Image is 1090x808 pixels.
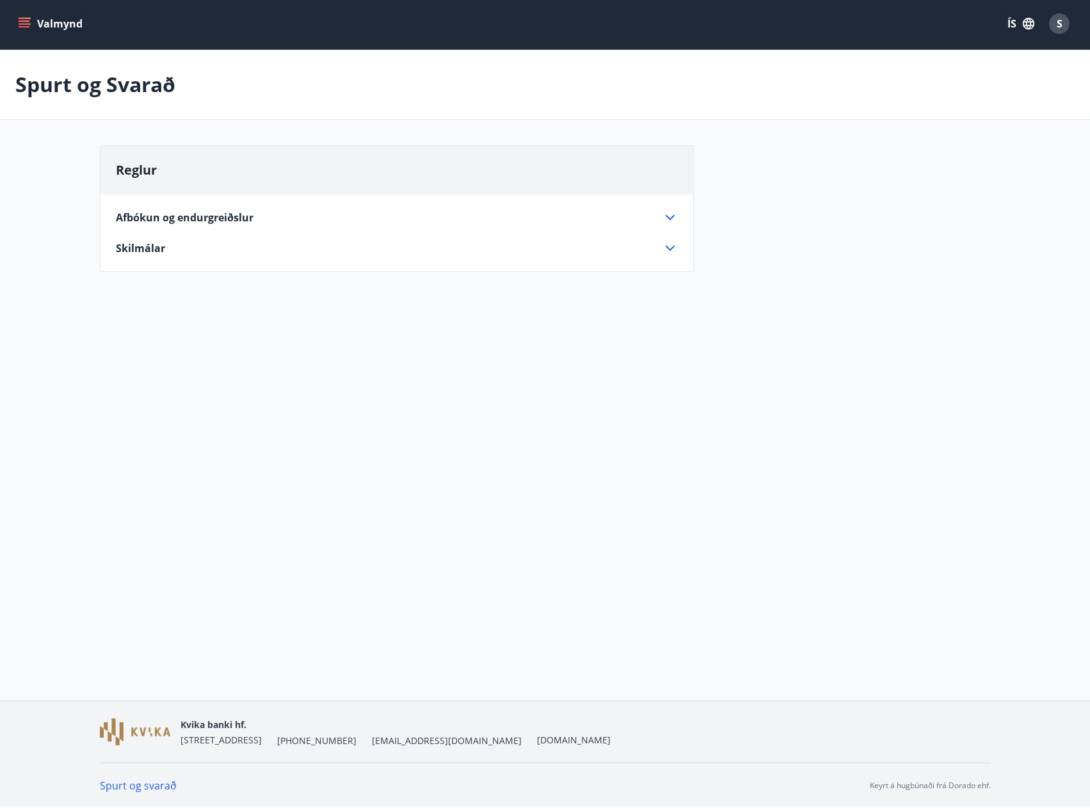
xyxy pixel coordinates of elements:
[180,718,246,731] span: Kvika banki hf.
[372,734,522,747] span: [EMAIL_ADDRESS][DOMAIN_NAME]
[100,718,170,746] img: GzFmWhuCkUxVWrb40sWeioDp5tjnKZ3EtzLhRfaL.png
[116,210,253,225] span: Afbókun og endurgreiðslur
[15,12,88,35] button: menu
[15,70,175,99] p: Spurt og Svarað
[870,780,991,791] p: Keyrt á hugbúnaði frá Dorado ehf.
[100,779,177,793] a: Spurt og svarað
[116,161,157,178] span: Reglur
[116,241,165,255] span: Skilmálar
[277,734,357,747] span: [PHONE_NUMBER]
[1057,17,1062,31] span: S
[1044,8,1075,39] button: S
[116,241,678,256] div: Skilmálar
[180,734,262,746] span: [STREET_ADDRESS]
[1000,12,1041,35] button: ÍS
[537,734,611,746] a: [DOMAIN_NAME]
[116,210,678,225] div: Afbókun og endurgreiðslur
